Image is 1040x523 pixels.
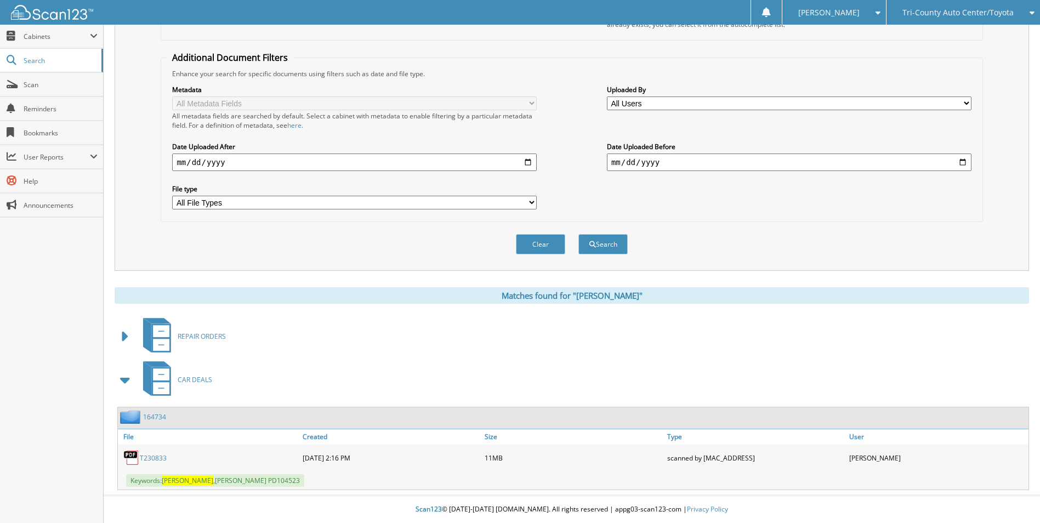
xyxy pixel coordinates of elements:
span: Keywords: ,[PERSON_NAME] PD104523 [126,474,304,487]
a: REPAIR ORDERS [137,315,226,358]
div: Enhance your search for specific documents using filters such as date and file type. [167,69,976,78]
span: Tri-County Auto Center/Toyota [902,9,1014,16]
img: PDF.png [123,450,140,466]
a: Created [300,429,482,444]
span: Reminders [24,104,98,113]
span: Scan123 [416,504,442,514]
legend: Additional Document Filters [167,52,293,64]
a: File [118,429,300,444]
span: Bookmarks [24,128,98,138]
label: Uploaded By [607,85,971,94]
span: REPAIR ORDERS [178,332,226,341]
label: File type [172,184,537,194]
button: Search [578,234,628,254]
span: [PERSON_NAME] [162,476,213,485]
a: 164734 [143,412,166,422]
label: Date Uploaded After [172,142,537,151]
input: end [607,154,971,171]
a: T230833 [140,453,167,463]
span: Search [24,56,96,65]
a: User [846,429,1028,444]
input: start [172,154,537,171]
span: Cabinets [24,32,90,41]
a: Privacy Policy [687,504,728,514]
a: here [287,121,302,130]
span: CAR DEALS [178,375,212,384]
span: Scan [24,80,98,89]
div: scanned by [MAC_ADDRESS] [664,447,846,469]
a: Type [664,429,846,444]
iframe: Chat Widget [985,470,1040,523]
a: CAR DEALS [137,358,212,401]
div: 11MB [482,447,664,469]
span: User Reports [24,152,90,162]
div: [DATE] 2:16 PM [300,447,482,469]
div: All metadata fields are searched by default. Select a cabinet with metadata to enable filtering b... [172,111,537,130]
div: © [DATE]-[DATE] [DOMAIN_NAME]. All rights reserved | appg03-scan123-com | [104,496,1040,523]
button: Clear [516,234,565,254]
label: Metadata [172,85,537,94]
div: [PERSON_NAME] [846,447,1028,469]
a: Size [482,429,664,444]
span: [PERSON_NAME] [798,9,860,16]
span: Announcements [24,201,98,210]
img: scan123-logo-white.svg [11,5,93,20]
label: Date Uploaded Before [607,142,971,151]
span: Help [24,177,98,186]
div: Matches found for "[PERSON_NAME]" [115,287,1029,304]
img: folder2.png [120,410,143,424]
